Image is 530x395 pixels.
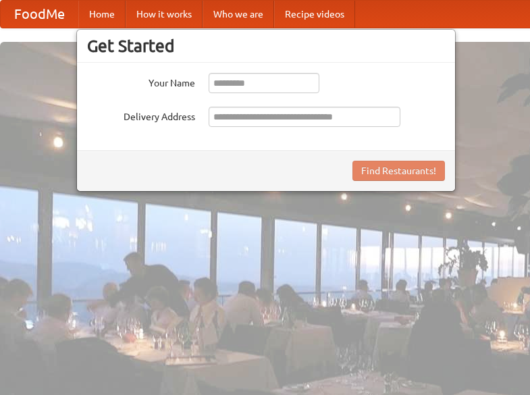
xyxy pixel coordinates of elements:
[87,107,195,124] label: Delivery Address
[274,1,355,28] a: Recipe videos
[126,1,203,28] a: How it works
[87,73,195,90] label: Your Name
[78,1,126,28] a: Home
[1,1,78,28] a: FoodMe
[352,161,445,181] button: Find Restaurants!
[87,36,445,56] h3: Get Started
[203,1,274,28] a: Who we are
